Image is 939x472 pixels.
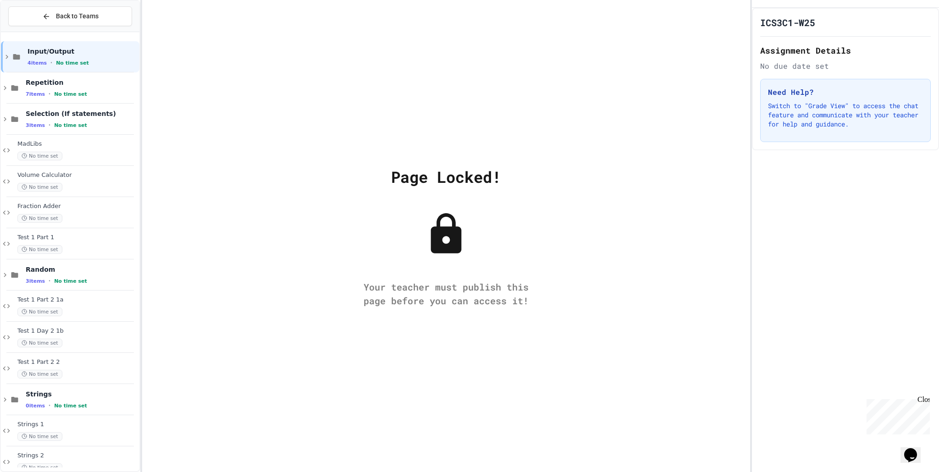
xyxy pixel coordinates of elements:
[17,183,62,192] span: No time set
[26,110,138,118] span: Selection (If statements)
[54,403,87,409] span: No time set
[900,435,930,463] iframe: chat widget
[26,91,45,97] span: 7 items
[17,140,138,148] span: MadLibs
[354,280,538,307] div: Your teacher must publish this page before you can access it!
[760,16,815,29] h1: ICS3C1-W25
[17,327,138,335] span: Test 1 Day 2 1b
[17,234,138,241] span: Test 1 Part 1
[17,171,138,179] span: Volume Calculator
[26,403,45,409] span: 0 items
[54,122,87,128] span: No time set
[17,421,138,428] span: Strings 1
[17,214,62,223] span: No time set
[17,432,62,441] span: No time set
[28,60,47,66] span: 4 items
[28,47,138,55] span: Input/Output
[17,307,62,316] span: No time set
[49,402,50,409] span: •
[17,370,62,379] span: No time set
[17,152,62,160] span: No time set
[56,11,99,21] span: Back to Teams
[760,60,931,71] div: No due date set
[17,203,138,210] span: Fraction Adder
[54,91,87,97] span: No time set
[768,87,923,98] h3: Need Help?
[17,358,138,366] span: Test 1 Part 2 2
[17,463,62,472] span: No time set
[8,6,132,26] button: Back to Teams
[4,4,63,58] div: Chat with us now!Close
[391,165,501,188] div: Page Locked!
[26,278,45,284] span: 3 items
[49,121,50,129] span: •
[17,339,62,347] span: No time set
[49,90,50,98] span: •
[768,101,923,129] p: Switch to "Grade View" to access the chat feature and communicate with your teacher for help and ...
[26,122,45,128] span: 3 items
[56,60,89,66] span: No time set
[49,277,50,285] span: •
[17,296,138,304] span: Test 1 Part 2 1a
[26,390,138,398] span: Strings
[26,78,138,87] span: Repetition
[17,245,62,254] span: No time set
[863,395,930,434] iframe: chat widget
[54,278,87,284] span: No time set
[26,265,138,274] span: Random
[17,452,138,460] span: Strings 2
[760,44,931,57] h2: Assignment Details
[50,59,52,66] span: •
